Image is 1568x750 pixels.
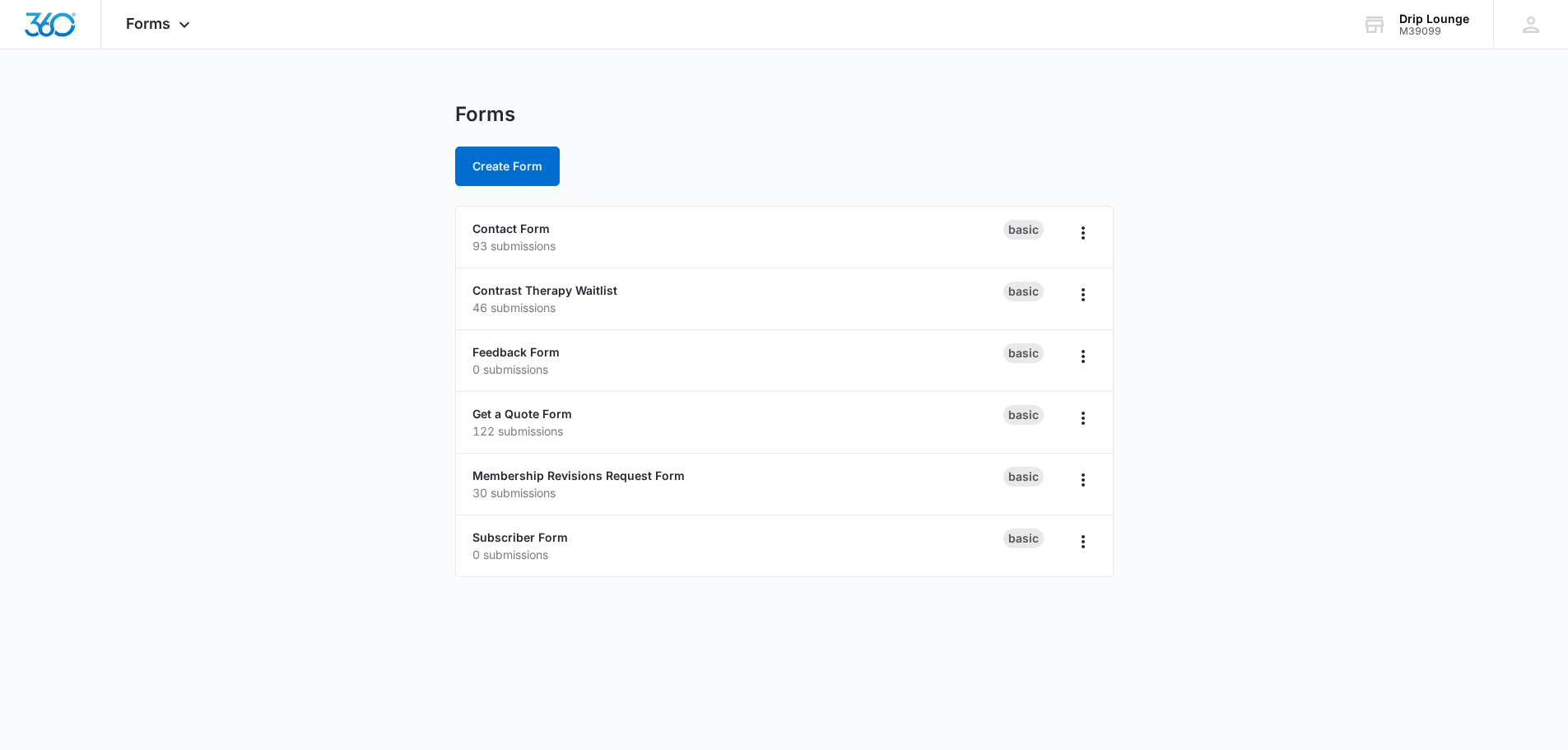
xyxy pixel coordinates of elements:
[472,407,572,421] a: Get a Quote Form
[472,345,560,359] a: Feedback Form
[126,15,170,32] span: Forms
[472,361,1003,378] p: 0 submissions
[472,299,1003,316] p: 46 submissions
[472,422,1003,440] p: 122 submissions
[1003,467,1044,487] div: Basic
[1070,529,1096,555] button: Overflow Menu
[472,237,1003,254] p: 93 submissions
[472,283,617,297] a: Contrast Therapy Waitlist
[472,530,568,544] a: Subscriber Form
[1003,529,1044,548] div: Basic
[1070,220,1096,246] button: Overflow Menu
[1070,467,1096,493] button: Overflow Menu
[1070,282,1096,308] button: Overflow Menu
[1003,343,1044,363] div: Basic
[1003,220,1044,240] div: Basic
[1070,405,1096,431] button: Overflow Menu
[472,468,685,482] a: Membership Revisions Request Form
[455,102,515,127] h1: Forms
[1003,282,1044,301] div: Basic
[1399,26,1469,37] div: account id
[1003,405,1044,425] div: Basic
[472,484,1003,501] p: 30 submissions
[1070,343,1096,370] button: Overflow Menu
[455,147,560,186] button: Create Form
[472,221,550,235] a: Contact Form
[1399,12,1469,26] div: account name
[472,546,1003,563] p: 0 submissions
